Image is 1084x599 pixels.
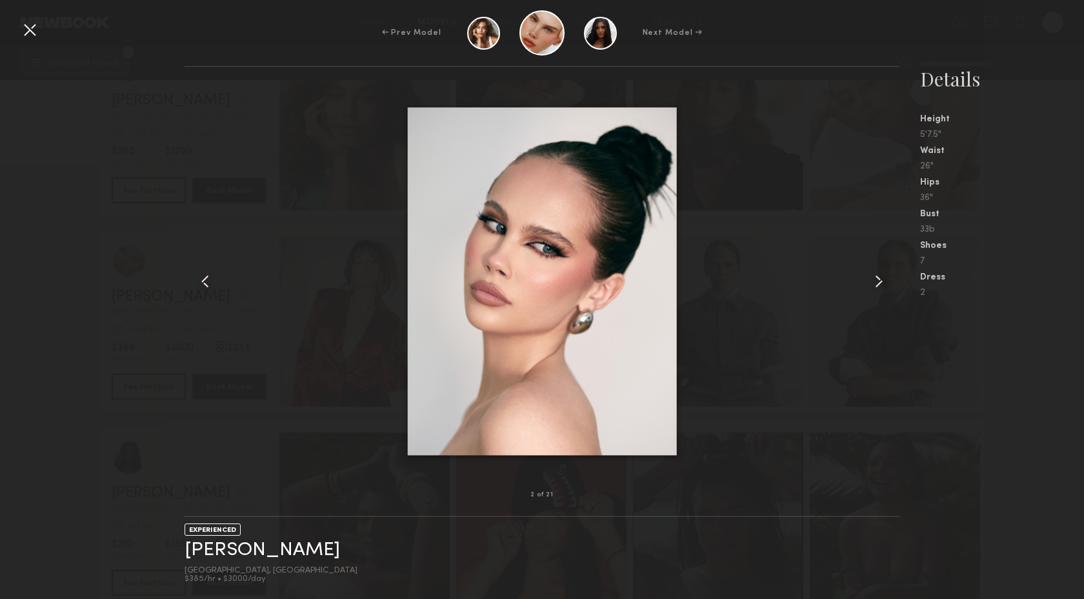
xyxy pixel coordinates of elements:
div: Bust [920,210,1084,219]
div: 2 of 21 [530,492,553,498]
a: [PERSON_NAME] [185,540,340,560]
div: 26" [920,162,1084,171]
div: Dress [920,273,1084,282]
div: 7 [920,257,1084,266]
div: Shoes [920,241,1084,250]
div: $385/hr • $3000/day [185,575,357,584]
div: [GEOGRAPHIC_DATA], [GEOGRAPHIC_DATA] [185,567,357,575]
div: 33b [920,225,1084,234]
div: 2 [920,289,1084,298]
div: ← Prev Model [382,27,441,39]
div: 5'7.5" [920,130,1084,139]
div: Details [920,66,1084,92]
div: Waist [920,147,1084,156]
div: EXPERIENCED [185,523,241,536]
div: Next Model → [643,27,703,39]
div: Hips [920,178,1084,187]
div: Height [920,115,1084,124]
div: 36" [920,194,1084,203]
